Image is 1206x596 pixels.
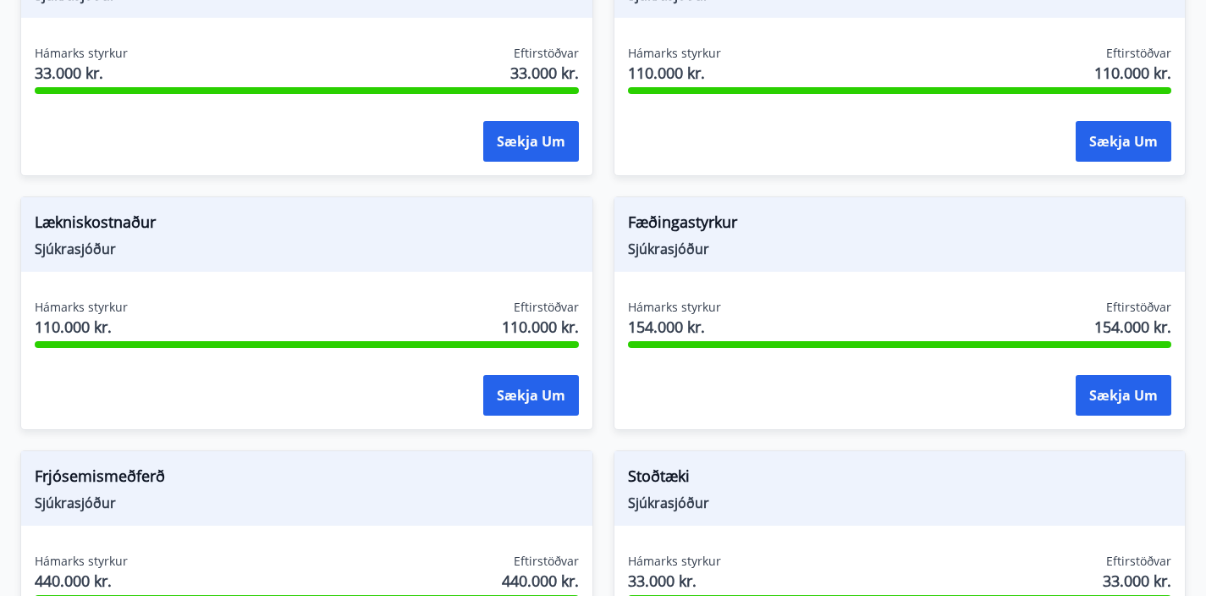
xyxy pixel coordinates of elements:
span: Hámarks styrkur [35,45,128,62]
span: Hámarks styrkur [35,553,128,570]
span: Eftirstöðvar [1106,553,1171,570]
span: 110.000 kr. [628,62,721,84]
span: 33.000 kr. [35,62,128,84]
span: Eftirstöðvar [514,45,579,62]
span: Stoðtæki [628,465,1172,494]
span: Eftirstöðvar [1106,45,1171,62]
span: 154.000 kr. [628,316,721,338]
span: Sjúkrasjóður [35,240,579,258]
span: Hámarks styrkur [35,299,128,316]
span: 154.000 kr. [1094,316,1171,338]
button: Sækja um [483,121,579,162]
span: Fæðingastyrkur [628,211,1172,240]
span: Eftirstöðvar [514,553,579,570]
span: 33.000 kr. [510,62,579,84]
span: Hámarks styrkur [628,299,721,316]
span: Eftirstöðvar [1106,299,1171,316]
button: Sækja um [483,375,579,416]
span: 110.000 kr. [1094,62,1171,84]
span: 440.000 kr. [35,570,128,592]
span: Hámarks styrkur [628,553,721,570]
button: Sækja um [1076,375,1171,416]
button: Sækja um [1076,121,1171,162]
span: Lækniskostnaður [35,211,579,240]
span: Eftirstöðvar [514,299,579,316]
span: Hámarks styrkur [628,45,721,62]
span: Sjúkrasjóður [628,494,1172,512]
span: Sjúkrasjóður [35,494,579,512]
span: 33.000 kr. [628,570,721,592]
span: 110.000 kr. [35,316,128,338]
span: 33.000 kr. [1103,570,1171,592]
span: 440.000 kr. [502,570,579,592]
span: Frjósemismeðferð [35,465,579,494]
span: Sjúkrasjóður [628,240,1172,258]
span: 110.000 kr. [502,316,579,338]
